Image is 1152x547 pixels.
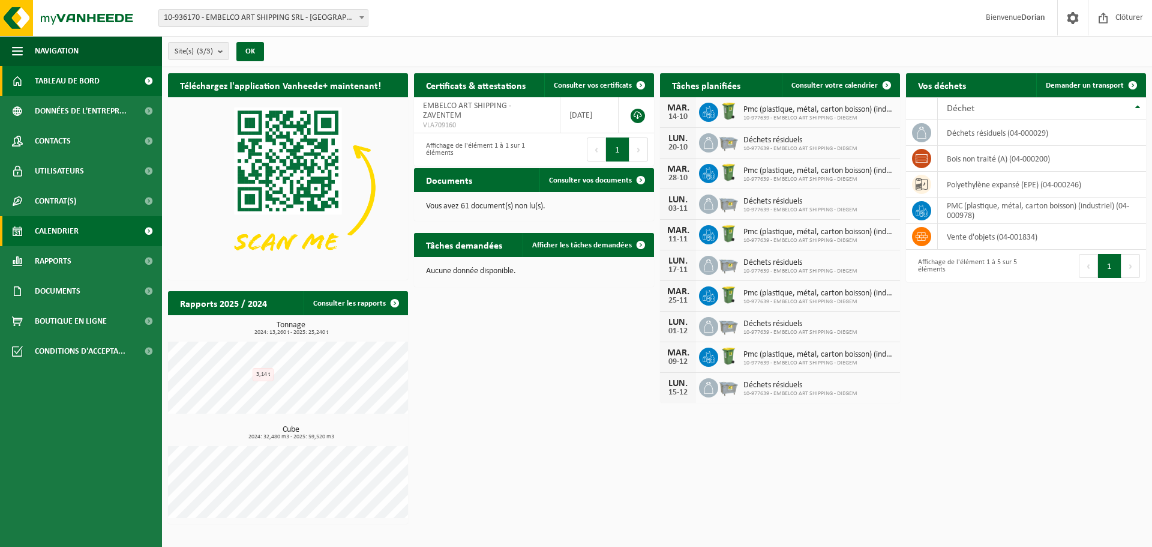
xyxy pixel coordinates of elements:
button: 1 [1098,254,1121,278]
span: 10-977639 - EMBELCO ART SHIPPING - DIEGEM [743,329,857,336]
div: 25-11 [666,297,690,305]
span: Contacts [35,126,71,156]
span: Déchets résiduels [743,197,857,207]
img: WB-2500-GAL-GY-01 [718,131,739,152]
span: Pmc (plastique, métal, carton boisson) (industriel) [743,228,894,237]
span: Pmc (plastique, métal, carton boisson) (industriel) [743,350,894,360]
span: Demander un transport [1046,82,1124,89]
span: Afficher les tâches demandées [532,241,632,249]
span: Utilisateurs [35,156,84,186]
h2: Tâches planifiées [660,73,752,97]
img: WB-0240-HPE-GN-50 [718,346,739,366]
img: WB-2500-GAL-GY-01 [718,376,739,397]
div: MAR. [666,103,690,113]
button: OK [236,42,264,61]
button: 1 [606,138,629,162]
div: LUN. [666,134,690,144]
div: MAR. [666,287,690,297]
span: Consulter votre calendrier [791,82,878,89]
span: 10-936170 - EMBELCO ART SHIPPING SRL - ETTERBEEK [158,9,368,27]
span: 10-977639 - EMBELCO ART SHIPPING - DIEGEM [743,268,857,275]
span: 10-977639 - EMBELCO ART SHIPPING - DIEGEM [743,176,894,183]
div: 14-10 [666,113,690,121]
button: Site(s)(3/3) [168,42,229,60]
div: MAR. [666,348,690,358]
div: LUN. [666,195,690,205]
p: Vous avez 61 document(s) non lu(s). [426,202,642,211]
a: Consulter votre calendrier [782,73,899,97]
td: [DATE] [560,97,619,133]
h2: Documents [414,168,484,192]
span: Navigation [35,36,79,66]
div: 20-10 [666,144,690,152]
td: vente d'objets (04-001834) [938,224,1146,250]
a: Afficher les tâches demandées [523,233,653,257]
h2: Téléchargez l'application Vanheede+ maintenant! [168,73,393,97]
td: polyethylène expansé (EPE) (04-000246) [938,172,1146,198]
span: 2024: 13,260 t - 2025: 25,240 t [174,330,408,336]
button: Previous [1079,254,1098,278]
a: Demander un transport [1036,73,1145,97]
div: LUN. [666,379,690,388]
div: 09-12 [666,358,690,366]
button: Previous [587,138,606,162]
span: 10-977639 - EMBELCO ART SHIPPING - DIEGEM [743,298,894,306]
span: 10-977639 - EMBELCO ART SHIPPING - DIEGEM [743,360,894,367]
h3: Cube [174,426,408,440]
span: 10-977639 - EMBELCO ART SHIPPING - DIEGEM [743,207,857,214]
div: 01-12 [666,327,690,336]
span: Déchets résiduels [743,136,857,145]
h3: Tonnage [174,321,408,336]
span: Données de l'entrepr... [35,96,127,126]
div: MAR. [666,165,690,174]
span: Déchet [947,104,974,113]
span: VLA709160 [423,121,551,130]
span: Pmc (plastique, métal, carton boisson) (industriel) [743,105,894,115]
span: Déchets résiduels [743,381,857,390]
img: WB-0240-HPE-GN-50 [718,285,739,305]
td: PMC (plastique, métal, carton boisson) (industriel) (04-000978) [938,198,1146,224]
span: Documents [35,276,80,306]
h2: Certificats & attestations [414,73,538,97]
strong: Dorian [1021,13,1045,22]
img: WB-2500-GAL-GY-01 [718,254,739,274]
span: Déchets résiduels [743,319,857,329]
td: bois non traité (A) (04-000200) [938,146,1146,172]
a: Consulter vos certificats [544,73,653,97]
count: (3/3) [197,47,213,55]
div: LUN. [666,256,690,266]
span: Conditions d'accepta... [35,336,125,366]
a: Consulter vos documents [539,168,653,192]
span: Consulter vos certificats [554,82,632,89]
span: Rapports [35,246,71,276]
span: Déchets résiduels [743,258,857,268]
p: Aucune donnée disponible. [426,267,642,276]
div: 17-11 [666,266,690,274]
span: 10-977639 - EMBELCO ART SHIPPING - DIEGEM [743,145,857,153]
button: Next [629,138,648,162]
span: 2024: 32,480 m3 - 2025: 59,520 m3 [174,434,408,440]
td: déchets résiduels (04-000029) [938,120,1146,146]
img: WB-2500-GAL-GY-01 [718,315,739,336]
img: WB-0240-HPE-GN-50 [718,162,739,183]
div: 11-11 [666,235,690,244]
span: Tableau de bord [35,66,100,96]
div: MAR. [666,226,690,235]
div: LUN. [666,318,690,327]
span: EMBELCO ART SHIPPING - ZAVENTEM [423,101,511,120]
a: Consulter les rapports [304,291,407,315]
h2: Tâches demandées [414,233,514,256]
div: Affichage de l'élément 1 à 5 sur 5 éléments [912,253,1020,279]
div: 3,14 t [253,368,274,381]
span: Pmc (plastique, métal, carton boisson) (industriel) [743,289,894,298]
h2: Vos déchets [906,73,978,97]
img: WB-0240-HPE-GN-50 [718,223,739,244]
div: 03-11 [666,205,690,213]
span: Calendrier [35,216,79,246]
div: Affichage de l'élément 1 à 1 sur 1 éléments [420,136,528,163]
img: WB-0240-HPE-GN-50 [718,101,739,121]
div: 28-10 [666,174,690,183]
span: 10-936170 - EMBELCO ART SHIPPING SRL - ETTERBEEK [159,10,368,26]
img: Download de VHEPlus App [168,97,408,277]
img: WB-2500-GAL-GY-01 [718,193,739,213]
